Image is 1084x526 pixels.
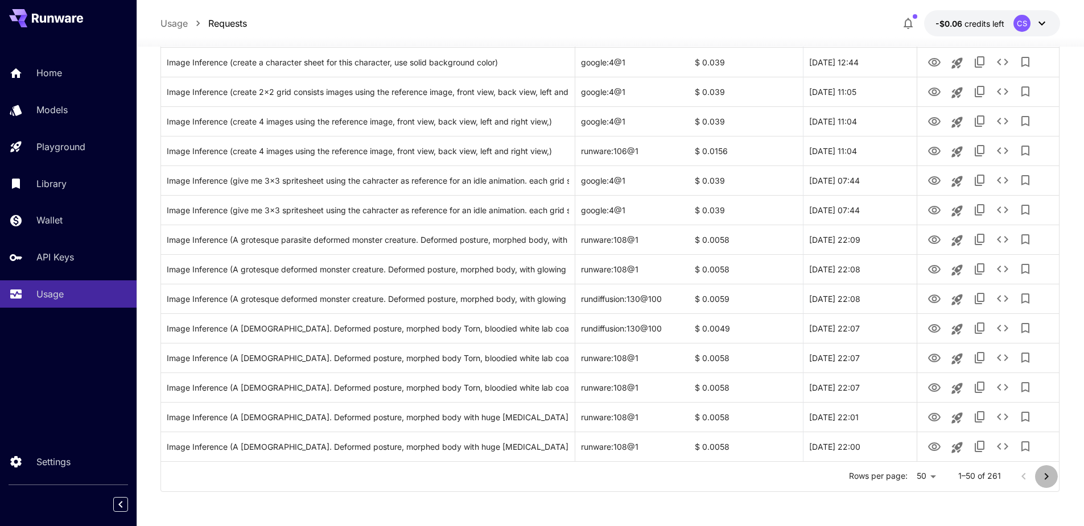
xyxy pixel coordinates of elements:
[36,213,63,227] p: Wallet
[803,372,917,402] div: 22 Sep, 2025 22:07
[991,110,1014,132] button: See details
[1014,198,1037,221] button: Add to library
[803,225,917,254] div: 22 Sep, 2025 22:09
[575,136,689,165] div: runware:106@1
[803,254,917,284] div: 22 Sep, 2025 22:08
[36,287,64,301] p: Usage
[968,346,991,369] button: Copy TaskUUID
[803,195,917,225] div: 23 Sep, 2025 07:44
[991,405,1014,428] button: See details
[575,165,689,195] div: google:4@1
[1014,228,1037,251] button: Add to library
[160,16,247,30] nav: breadcrumb
[965,19,1004,28] span: credits left
[689,165,803,195] div: $ 0.039
[849,470,908,482] p: Rows per page:
[1014,139,1037,162] button: Add to library
[923,168,946,192] button: View
[575,343,689,372] div: runware:108@1
[689,313,803,343] div: $ 0.0049
[208,16,247,30] a: Requests
[968,110,991,132] button: Copy TaskUUID
[167,196,569,225] div: Click to copy prompt
[1014,346,1037,369] button: Add to library
[575,402,689,432] div: runware:108@1
[575,47,689,77] div: google:4@1
[923,227,946,251] button: View
[575,432,689,461] div: runware:108@1
[991,228,1014,251] button: See details
[946,259,968,281] button: Launch in playground
[803,402,917,432] div: 22 Sep, 2025 22:01
[946,436,968,459] button: Launch in playground
[1014,258,1037,280] button: Add to library
[912,468,940,484] div: 50
[803,313,917,343] div: 22 Sep, 2025 22:07
[1035,465,1058,488] button: Go to next page
[991,435,1014,458] button: See details
[575,284,689,313] div: rundiffusion:130@100
[575,372,689,402] div: runware:108@1
[689,225,803,254] div: $ 0.0058
[991,346,1014,369] button: See details
[167,314,569,343] div: Click to copy prompt
[167,107,569,136] div: Click to copy prompt
[968,228,991,251] button: Copy TaskUUID
[923,405,946,428] button: View
[991,169,1014,192] button: See details
[689,106,803,136] div: $ 0.039
[1014,317,1037,339] button: Add to library
[935,19,965,28] span: -$0.06
[923,198,946,221] button: View
[946,318,968,341] button: Launch in playground
[803,432,917,461] div: 22 Sep, 2025 22:00
[968,258,991,280] button: Copy TaskUUID
[1014,376,1037,399] button: Add to library
[160,16,188,30] a: Usage
[958,470,1001,482] p: 1–50 of 261
[689,136,803,165] div: $ 0.0156
[946,140,968,163] button: Launch in playground
[968,80,991,103] button: Copy TaskUUID
[36,66,62,80] p: Home
[946,377,968,400] button: Launch in playground
[167,403,569,432] div: Click to copy prompt
[575,313,689,343] div: rundiffusion:130@100
[968,139,991,162] button: Copy TaskUUID
[1014,110,1037,132] button: Add to library
[946,407,968,429] button: Launch in playground
[923,375,946,399] button: View
[946,81,968,104] button: Launch in playground
[968,169,991,192] button: Copy TaskUUID
[968,317,991,339] button: Copy TaskUUID
[36,140,85,154] p: Playground
[946,200,968,222] button: Launch in playground
[968,51,991,73] button: Copy TaskUUID
[1014,287,1037,310] button: Add to library
[991,198,1014,221] button: See details
[946,229,968,252] button: Launch in playground
[36,250,74,264] p: API Keys
[991,80,1014,103] button: See details
[923,316,946,339] button: View
[167,284,569,313] div: Click to copy prompt
[1014,405,1037,428] button: Add to library
[923,80,946,103] button: View
[167,136,569,165] div: Click to copy prompt
[803,47,917,77] div: 23 Sep, 2025 12:44
[167,343,569,372] div: Click to copy prompt
[167,225,569,254] div: Click to copy prompt
[1013,15,1031,32] div: CS
[991,376,1014,399] button: See details
[991,317,1014,339] button: See details
[575,106,689,136] div: google:4@1
[36,103,68,117] p: Models
[689,432,803,461] div: $ 0.0058
[935,18,1004,30] div: -$0.0564
[923,109,946,132] button: View
[991,287,1014,310] button: See details
[167,166,569,195] div: Click to copy prompt
[167,373,569,402] div: Click to copy prompt
[946,170,968,193] button: Launch in playground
